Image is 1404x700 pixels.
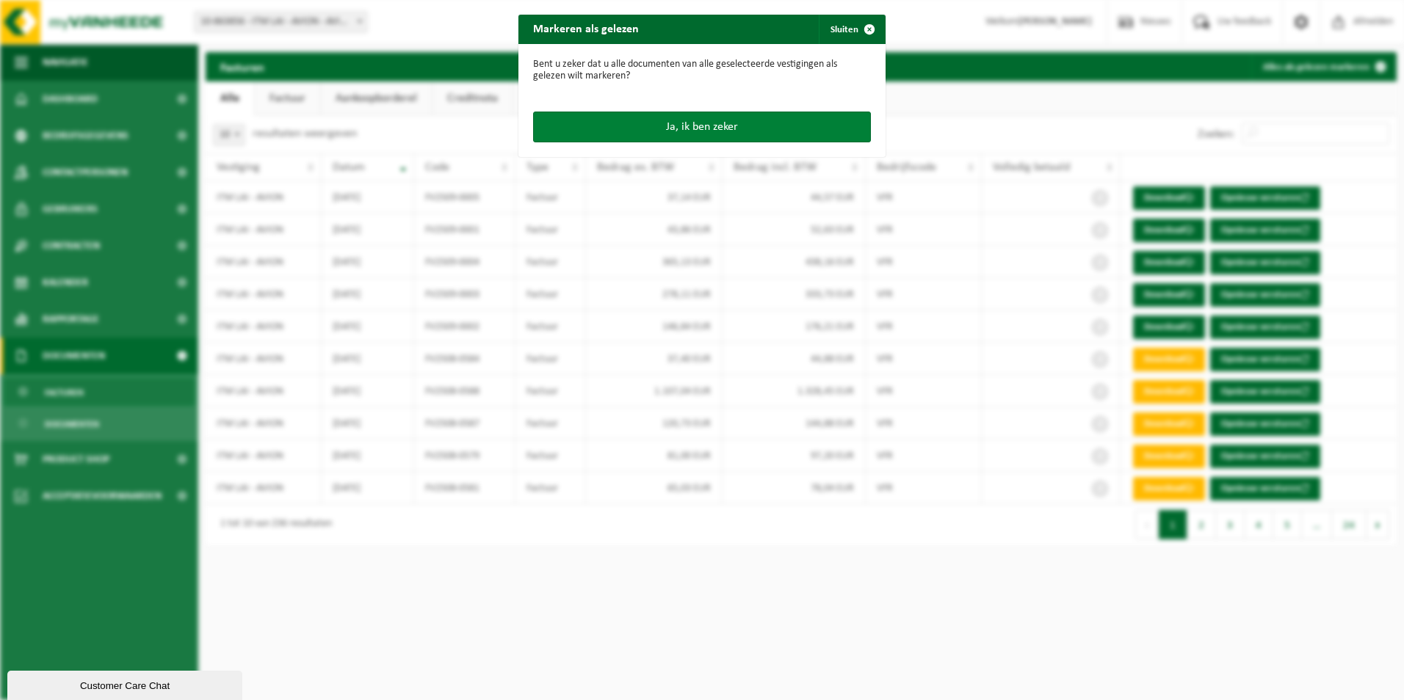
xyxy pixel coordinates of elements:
[533,59,871,82] p: Bent u zeker dat u alle documenten van alle geselecteerde vestigingen als gelezen wilt markeren?
[533,112,871,142] button: Ja, ik ben zeker
[518,15,654,43] h2: Markeren als gelezen
[819,15,884,44] button: Sluiten
[7,668,245,700] iframe: chat widget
